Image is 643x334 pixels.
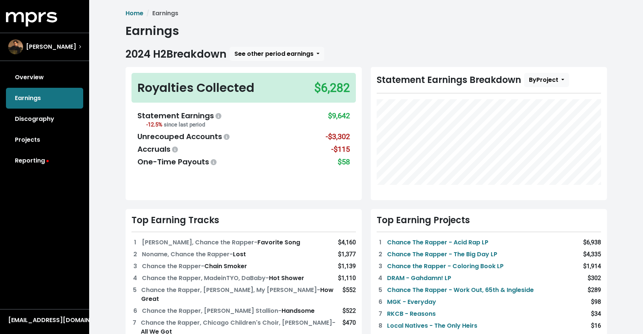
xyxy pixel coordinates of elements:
div: 5 [377,286,384,295]
div: $1,139 [338,262,356,271]
a: Local Natives - The Only Heirs [387,321,477,330]
a: mprs logo [6,15,57,23]
div: 3 [131,262,139,271]
div: 2 [377,250,384,259]
span: See other period earnings [234,49,314,58]
a: Reporting [6,150,83,171]
a: Overview [6,67,83,88]
h2: 2024 H2 Breakdown [126,48,227,61]
a: Chance The Rapper - Work Out, 65th & Ingleside [387,286,534,295]
div: 1 [131,238,139,247]
div: Hot Shower [142,274,304,283]
div: $289 [588,286,601,295]
nav: breadcrumb [126,9,607,18]
div: 8 [377,321,384,330]
div: $1,914 [583,262,601,271]
span: Noname, Chance the Rapper - [142,250,233,258]
div: [EMAIL_ADDRESS][DOMAIN_NAME] [8,316,81,325]
div: 4 [377,274,384,283]
button: ByProject [524,73,569,87]
div: 2 [131,250,139,259]
div: $4,335 [583,250,601,259]
span: Chance the Rapper, MadeinTYO, DaBaby - [142,274,269,282]
span: [PERSON_NAME] [26,42,76,51]
a: DRAM - Gahdamn! LP [387,274,451,283]
div: $552 [342,286,356,304]
span: Chance the Rapper - [142,262,204,270]
button: See other period earnings [230,47,324,61]
div: 5 [131,286,139,304]
div: How Great [141,286,342,304]
div: -$115 [331,144,350,155]
div: $302 [588,274,601,283]
a: Chance the Rapper - Coloring Book LP [387,262,504,271]
div: 6 [131,306,139,315]
a: Discography [6,109,83,129]
div: 1 [377,238,384,247]
div: $522 [342,306,356,315]
div: Top Earning Projects [377,215,601,226]
div: $58 [338,156,350,167]
div: $34 [591,309,601,318]
div: 6 [377,298,384,306]
div: Favorite Song [142,238,300,247]
div: Top Earning Tracks [131,215,356,226]
a: Chance The Rapper - Acid Rap LP [387,238,488,247]
a: Chance The Rapper - The Big Day LP [387,250,497,259]
div: Accruals [137,144,179,155]
div: $9,642 [328,110,350,129]
div: Statement Earnings Breakdown [377,73,601,87]
button: [EMAIL_ADDRESS][DOMAIN_NAME] [6,315,83,325]
div: Statement Earnings [137,110,223,121]
span: Chance the Rapper, [PERSON_NAME], My [PERSON_NAME] - [141,286,320,294]
div: $6,282 [314,79,350,97]
div: $1,377 [338,250,356,259]
a: Projects [6,129,83,150]
span: Chance the Rapper, Chicago Children's Choir, [PERSON_NAME] - [141,318,335,327]
div: Lost [142,250,246,259]
a: MGK - Everyday [387,298,436,306]
a: Home [126,9,143,17]
div: Royalties Collected [137,79,254,97]
div: $16 [591,321,601,330]
div: $4,160 [338,238,356,247]
div: Unrecouped Accounts [137,131,231,142]
div: $98 [591,298,601,306]
div: One-Time Payouts [137,156,218,167]
a: RKCB - Reasons [387,309,436,318]
img: The selected account / producer [8,39,23,54]
div: -$3,302 [326,131,350,142]
li: Earnings [143,9,178,18]
span: Chance the Rapper, [PERSON_NAME] Stallion - [142,306,282,315]
div: Handsome [142,306,315,315]
div: 4 [131,274,139,283]
small: -12.5% [146,121,205,128]
span: since last period [164,121,205,128]
div: $6,938 [583,238,601,247]
div: $1,110 [338,274,356,283]
span: By Project [529,76,558,84]
div: 3 [377,262,384,271]
div: Chain Smoker [142,262,247,271]
div: 7 [377,309,384,318]
span: [PERSON_NAME], Chance the Rapper - [142,238,257,247]
h1: Earnings [126,24,607,38]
